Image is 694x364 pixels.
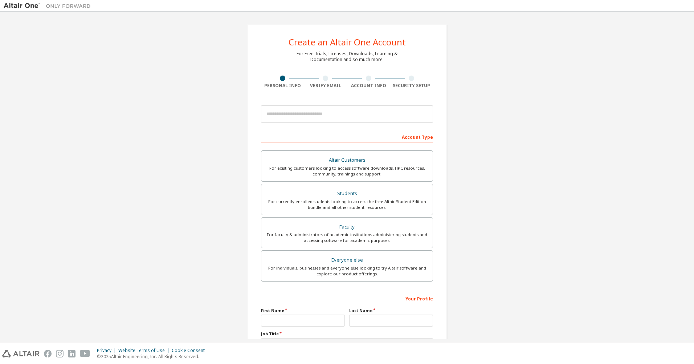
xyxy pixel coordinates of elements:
img: instagram.svg [56,350,64,357]
div: Your Profile [261,292,433,304]
img: altair_logo.svg [2,350,40,357]
div: Faculty [266,222,428,232]
div: Students [266,189,428,199]
label: Last Name [349,308,433,314]
div: Account Type [261,131,433,142]
div: Security Setup [390,83,433,89]
img: youtube.svg [80,350,90,357]
img: linkedin.svg [68,350,75,357]
div: For individuals, businesses and everyone else looking to try Altair software and explore our prod... [266,265,428,277]
div: Everyone else [266,255,428,265]
label: First Name [261,308,345,314]
div: For currently enrolled students looking to access the free Altair Student Edition bundle and all ... [266,199,428,210]
div: For Free Trials, Licenses, Downloads, Learning & Documentation and so much more. [297,51,397,62]
div: Create an Altair One Account [289,38,406,46]
div: Account Info [347,83,390,89]
div: Privacy [97,348,118,353]
div: For faculty & administrators of academic institutions administering students and accessing softwa... [266,232,428,243]
div: Personal Info [261,83,304,89]
img: Altair One [4,2,94,9]
p: © 2025 Altair Engineering, Inc. All Rights Reserved. [97,353,209,360]
div: For existing customers looking to access software downloads, HPC resources, community, trainings ... [266,165,428,177]
label: Job Title [261,331,433,337]
div: Verify Email [304,83,347,89]
div: Website Terms of Use [118,348,172,353]
div: Altair Customers [266,155,428,165]
img: facebook.svg [44,350,52,357]
div: Cookie Consent [172,348,209,353]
